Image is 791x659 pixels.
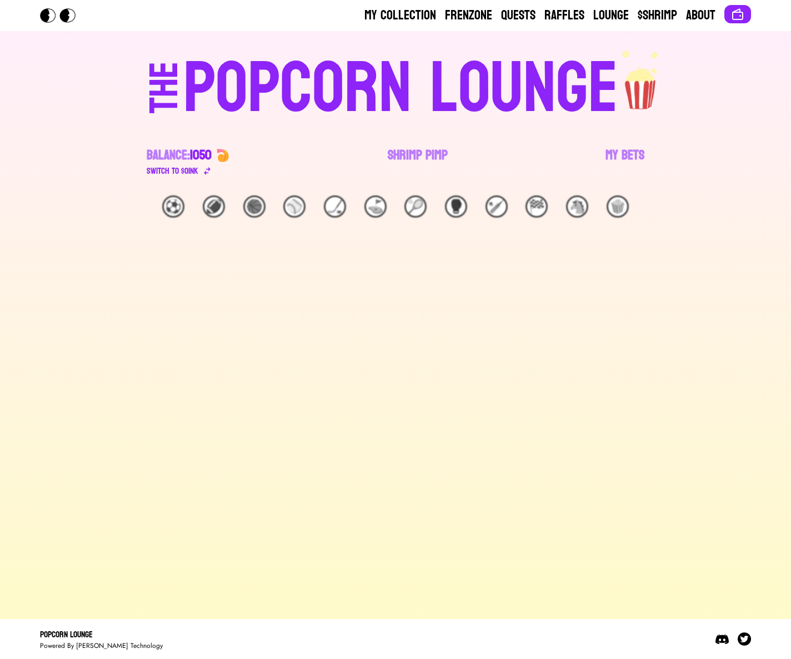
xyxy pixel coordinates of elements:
[544,7,584,24] a: Raffles
[216,149,229,162] img: 🍤
[364,7,436,24] a: My Collection
[607,195,629,218] div: 🍿
[686,7,715,24] a: About
[243,195,266,218] div: 🏀
[283,195,306,218] div: ⚾️
[203,195,225,218] div: 🏈
[445,195,467,218] div: 🥊
[144,62,184,135] div: THE
[501,7,535,24] a: Quests
[404,195,427,218] div: 🎾
[40,628,163,641] div: Popcorn Lounge
[147,147,212,164] div: Balance:
[738,632,751,646] img: Twitter
[638,7,677,24] a: $Shrimp
[190,143,212,167] span: 1050
[162,195,184,218] div: ⚽️
[618,49,664,111] img: popcorn
[53,49,738,124] a: THEPOPCORN LOUNGEpopcorn
[40,8,84,23] img: Popcorn
[731,8,744,21] img: Connect wallet
[388,147,448,178] a: Shrimp Pimp
[485,195,508,218] div: 🏏
[566,195,588,218] div: 🐴
[525,195,548,218] div: 🏁
[445,7,492,24] a: Frenzone
[40,641,163,650] div: Powered By [PERSON_NAME] Technology
[324,195,346,218] div: 🏒
[715,632,729,646] img: Discord
[364,195,387,218] div: ⛳️
[605,147,644,178] a: My Bets
[147,164,198,178] div: Switch to $ OINK
[183,53,618,124] div: POPCORN LOUNGE
[593,7,629,24] a: Lounge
